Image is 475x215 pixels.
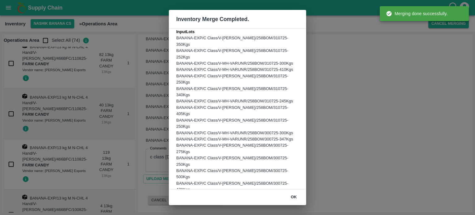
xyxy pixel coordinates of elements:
[176,73,299,86] h6: BANANA-EXP/C Class/V-[PERSON_NAME]/258BOM/310725 - 250 Kgs
[176,35,299,48] h6: BANANA-EXP/C Class/V-[PERSON_NAME]/258BOM/310725 - 350 Kgs
[176,105,299,117] h6: BANANA-EXP/C Class/V-[PERSON_NAME]/258BOM/310725 - 405 Kgs
[176,155,299,168] h6: BANANA-EXP/C Class/V-[PERSON_NAME]/258BOM/300725 - 250 Kgs
[176,142,299,155] h6: BANANA-EXP/C Class/V-[PERSON_NAME]/258BOM/300725 - 275 Kgs
[176,130,299,136] h6: BANANA-EXP/C Class/V-MH-VARUNR/258BOM/300725 - 300 Kgs
[284,192,304,203] button: ok
[176,29,195,34] strong: Input Lots
[386,8,448,19] div: Merging done successfully.
[176,48,299,60] h6: BANANA-EXP/C Class/V-[PERSON_NAME]/258BOM/310725 - 252 Kgs
[176,180,299,193] h6: BANANA-EXP/C Class/V-[PERSON_NAME]/258BOM/300725 - 470 Kgs
[176,117,299,130] h6: BANANA-EXP/C Class/V-[PERSON_NAME]/258BOM/310725 - 250 Kgs
[176,16,249,22] b: Inventory Merge Completed.
[176,86,299,98] h6: BANANA-EXP/C Class/V-[PERSON_NAME]/258BOM/310725 - 340 Kgs
[176,136,299,142] h6: BANANA-EXP/C Class/V-MH-VARUNR/258BOM/300725 - 347 Kgs
[176,60,299,67] h6: BANANA-EXP/C Class/V-MH-VARUNR/258BOM/310725 - 300 Kgs
[176,67,299,73] h6: BANANA-EXP/C Class/V-MH-VARUNR/258BOM/310725 - 410 Kgs
[176,168,299,180] h6: BANANA-EXP/C Class/V-[PERSON_NAME]/258BOM/300725 - 500 Kgs
[176,98,299,104] h6: BANANA-EXP/C Class/V-MH-VARUNR/258BOM/310725 - 245 Kgs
